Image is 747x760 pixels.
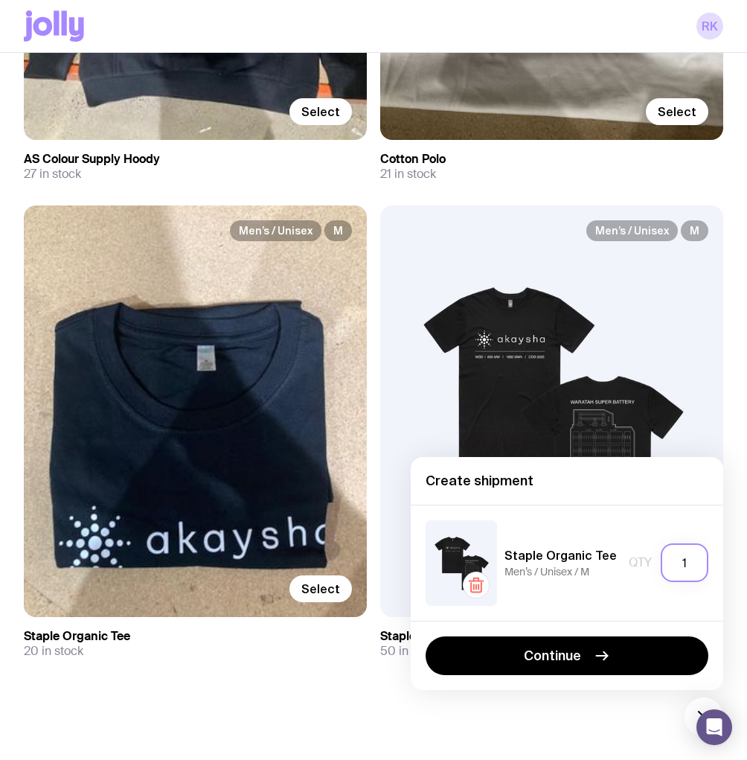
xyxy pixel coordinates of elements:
[24,152,367,167] h3: AS Colour Supply Hoody
[24,629,367,644] h3: Staple Organic Tee
[230,220,321,241] span: Men’s / Unisex
[324,220,352,241] span: M
[301,104,340,119] span: Select
[380,629,723,644] h3: Staple Organic Tee
[24,644,83,659] span: 20 in stock
[426,636,708,675] button: Continue
[380,167,436,182] span: 21 in stock
[681,220,708,241] span: M
[380,152,723,167] h3: Cotton Polo
[658,104,696,119] span: Select
[380,644,440,659] span: 50 in stock
[504,548,617,563] h5: Staple Organic Tee
[301,581,340,596] span: Select
[504,566,589,578] span: Men’s / Unisex / M
[426,472,708,490] h4: Create shipment
[696,13,723,39] a: RK
[586,220,678,241] span: Men’s / Unisex
[696,709,732,745] div: Open Intercom Messenger
[629,555,652,570] span: Qty
[524,647,581,665] span: Continue
[24,167,81,182] span: 27 in stock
